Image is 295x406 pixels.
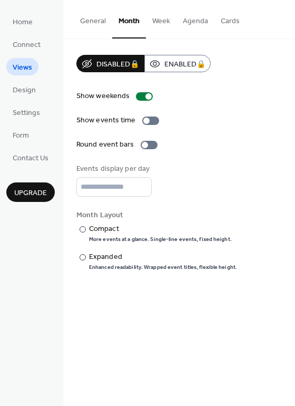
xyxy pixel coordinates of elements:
div: Compact [89,224,230,235]
span: Connect [13,40,41,51]
a: Design [6,81,42,98]
div: Events display per day [76,163,150,175]
span: Form [13,130,29,141]
button: Upgrade [6,182,55,202]
a: Connect [6,35,47,53]
div: Enhanced readability. Wrapped event titles, flexible height. [89,264,237,271]
a: Settings [6,103,46,121]
a: Views [6,58,38,75]
div: Show weekends [76,91,130,102]
a: Contact Us [6,149,55,166]
span: Upgrade [14,188,47,199]
span: Home [13,17,33,28]
span: Design [13,85,36,96]
a: Form [6,126,35,143]
span: Settings [13,108,40,119]
div: Round event bars [76,139,134,150]
div: Expanded [89,252,235,263]
span: Views [13,62,32,73]
span: Contact Us [13,153,48,164]
div: Show events time [76,115,136,126]
div: Month Layout [76,210,280,221]
a: Home [6,13,39,30]
div: More events at a glance. Single-line events, fixed height. [89,236,232,243]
